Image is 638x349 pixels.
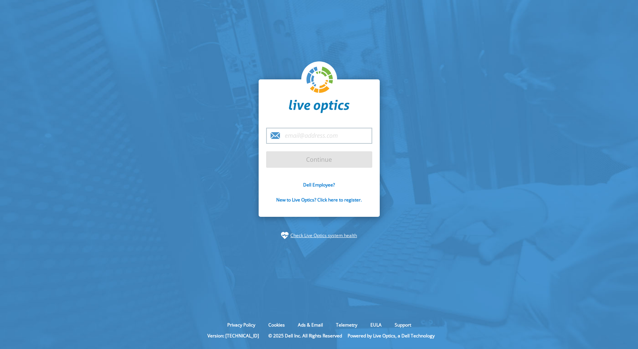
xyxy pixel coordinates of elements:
a: EULA [365,322,387,328]
a: Ads & Email [292,322,329,328]
img: liveoptics-logo.svg [306,67,333,94]
a: Cookies [263,322,290,328]
a: Check Live Optics system health [290,232,357,239]
li: Version: [TECHNICAL_ID] [204,333,263,339]
img: liveoptics-word.svg [289,100,349,113]
li: Powered by Live Optics, a Dell Technology [348,333,435,339]
a: Support [389,322,417,328]
li: © 2025 Dell Inc. All Rights Reserved [265,333,346,339]
a: Dell Employee? [303,182,335,188]
input: email@address.com [266,128,372,144]
a: New to Live Optics? Click here to register. [276,197,362,203]
a: Telemetry [330,322,363,328]
img: status-check-icon.svg [281,232,289,239]
a: Privacy Policy [222,322,261,328]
